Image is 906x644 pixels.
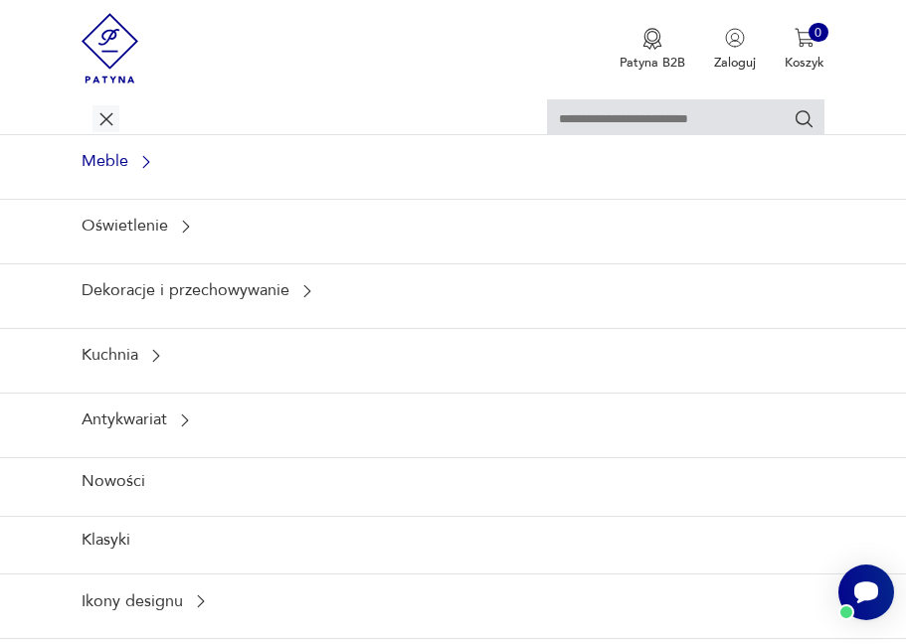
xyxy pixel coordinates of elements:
[714,28,756,72] button: Zaloguj
[620,28,685,72] button: Patyna B2B
[795,28,815,48] img: Ikona koszyka
[809,23,828,43] div: 0
[642,28,662,50] img: Ikona medalu
[620,54,685,72] p: Patyna B2B
[785,28,824,72] button: 0Koszyk
[785,54,824,72] p: Koszyk
[725,28,745,48] img: Ikonka użytkownika
[714,54,756,72] p: Zaloguj
[620,28,685,72] a: Ikona medaluPatyna B2B
[838,564,894,620] iframe: Smartsupp widget button
[794,108,815,130] button: Szukaj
